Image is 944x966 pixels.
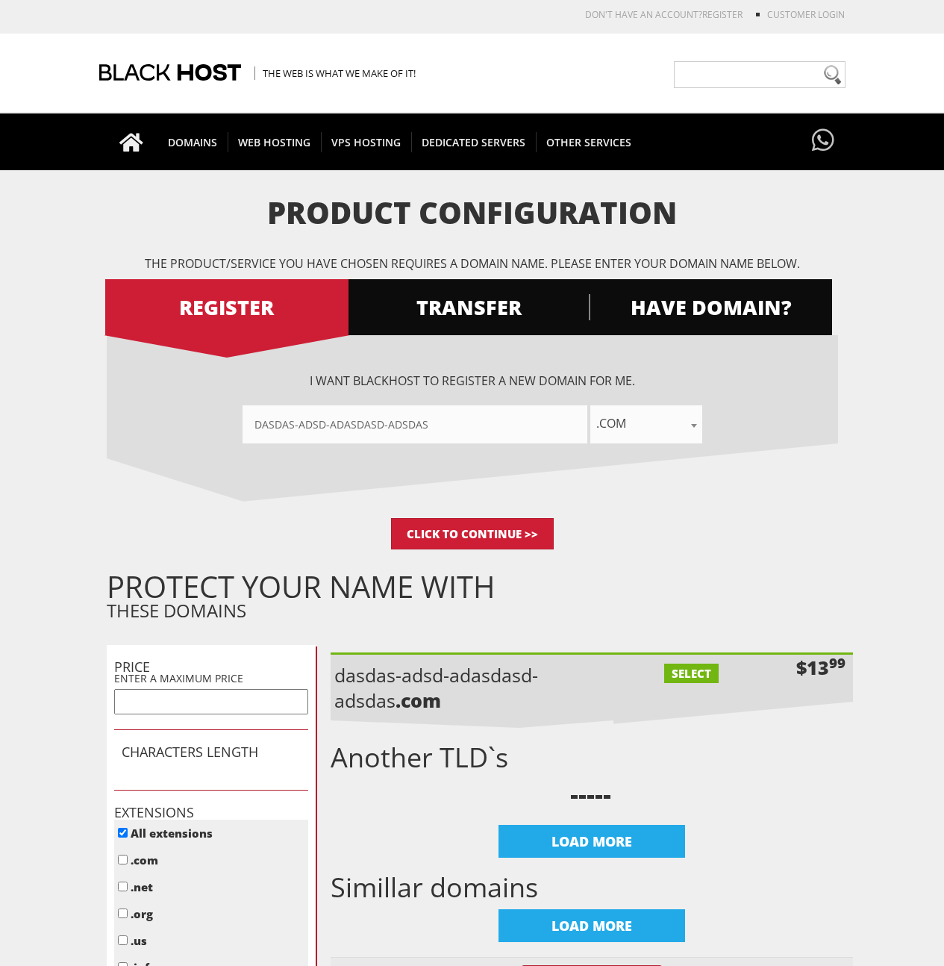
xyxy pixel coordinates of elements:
[702,8,743,21] a: REGISTER
[107,576,853,623] div: THESE DOMAINS
[347,279,590,335] a: TRANSFER
[411,113,537,170] a: DEDICATED SERVERS
[157,113,228,170] a: DOMAINS
[131,906,153,921] label: .org
[664,664,719,683] label: SELECT
[396,688,441,713] b: .com
[131,826,213,841] label: All extensions
[498,909,685,942] div: LOAD MORE
[391,518,554,549] input: Click to Continue >>
[114,671,308,685] p: ENTER A MAXIMUM PRICE
[122,745,301,760] h1: CHARACTERS LENGTH
[498,825,685,858] div: LOAD MORE
[321,113,412,170] a: VPS HOSTING
[590,413,702,434] span: .com
[107,255,838,272] p: The product/service you have chosen requires a domain name. Please enter your domain name below.
[829,653,845,672] sup: 99
[114,660,308,675] h1: PRICE
[104,113,158,170] a: Go to homepage
[131,933,147,948] label: .us
[131,853,158,867] label: .com
[590,405,702,443] span: .com
[796,655,845,680] div: $13
[107,196,838,229] h1: Product Configuration
[157,132,228,152] span: DOMAINS
[331,873,853,903] h1: Simillar domains
[114,805,308,820] h1: EXTENSIONS
[334,662,596,713] p: dasdas-adsd-adasdasd-adsdas
[674,61,845,88] input: Need help?
[589,294,832,320] span: HAVE DOMAIN?
[228,132,322,152] span: WEB HOSTING
[331,743,853,773] h1: Another TLD`s
[107,576,853,598] h1: PROTECT YOUR NAME WITH
[254,66,416,80] span: The Web is what we make of it!
[536,132,642,152] span: OTHER SERVICES
[563,8,743,21] li: Don't have an account?
[105,279,348,335] a: REGISTER
[105,294,348,320] span: REGISTER
[767,8,845,21] a: Customer Login
[107,373,838,443] div: I want BlackHOST to register a new domain for me.
[589,279,832,335] a: HAVE DOMAIN?
[131,879,153,894] label: .net
[347,294,590,320] span: TRANSFER
[536,113,642,170] a: OTHER SERVICES
[321,132,412,152] span: VPS HOSTING
[808,113,838,169] a: Have questions?
[411,132,537,152] span: DEDICATED SERVERS
[228,113,322,170] a: WEB HOSTING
